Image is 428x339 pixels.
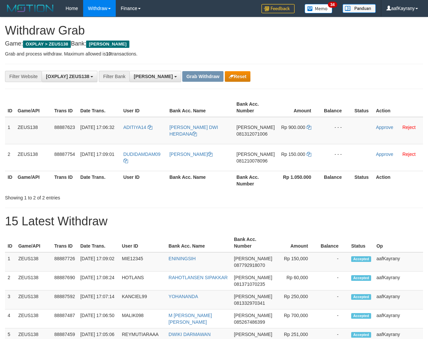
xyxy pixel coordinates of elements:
img: MOTION_logo.png [5,3,56,13]
span: Copy 081332970341 to clipboard [234,300,265,306]
td: ZEUS138 [16,290,52,309]
span: [PERSON_NAME] [234,294,272,299]
span: Rp 150.000 [281,152,305,157]
a: M [PERSON_NAME] [PERSON_NAME] [169,313,212,325]
td: [DATE] 17:07:14 [77,290,119,309]
td: - - - [321,144,352,171]
a: YOHANANDA [169,294,198,299]
th: Rp 1.050.000 [277,171,321,190]
span: DUDIDAMDAM09 [123,152,161,157]
span: [PERSON_NAME] [86,41,129,48]
span: Copy 081371070235 to clipboard [234,282,265,287]
td: HOTLANS [119,272,166,290]
th: User ID [121,171,167,190]
a: Reject [402,152,416,157]
h4: Game: Bank: [5,41,423,47]
td: 2 [5,272,16,290]
button: [PERSON_NAME] [129,71,181,82]
td: KANCIEL99 [119,290,166,309]
div: Filter Bank [99,71,129,82]
span: Copy 081210078096 to clipboard [236,158,267,164]
td: 2 [5,144,15,171]
span: Accepted [351,256,371,262]
th: Balance [321,171,352,190]
td: - - - [321,117,352,144]
span: 88887754 [54,152,75,157]
span: [DATE] 17:06:32 [80,125,114,130]
td: MIE12345 [119,252,166,272]
p: Grab and process withdraw. Maximum allowed is transactions. [5,51,423,57]
a: Approve [376,125,393,130]
a: ENININGSIH [169,256,196,261]
a: [PERSON_NAME] [169,152,212,157]
th: Amount [277,98,321,117]
span: [PERSON_NAME] [234,313,272,318]
span: [PERSON_NAME] [234,275,272,280]
td: - [318,272,349,290]
th: Game/API [15,98,52,117]
td: aafKayrany [374,290,423,309]
span: ADITIYA14 [123,125,146,130]
span: [DATE] 17:09:01 [80,152,114,157]
th: Trans ID [52,233,77,252]
button: Grab Withdraw [182,71,223,82]
td: Rp 250,000 [275,290,318,309]
th: Bank Acc. Name [167,98,234,117]
td: ZEUS138 [15,144,52,171]
th: Bank Acc. Name [166,233,231,252]
td: 1 [5,117,15,144]
span: 88887623 [54,125,75,130]
th: Amount [275,233,318,252]
span: Copy 087792918070 to clipboard [234,263,265,268]
td: ZEUS138 [16,252,52,272]
th: Bank Acc. Name [167,171,234,190]
span: 34 [328,2,337,8]
th: Bank Acc. Number [231,233,275,252]
th: Trans ID [52,171,77,190]
td: [DATE] 17:06:50 [77,309,119,328]
span: [PERSON_NAME] [236,152,275,157]
th: Status [352,98,373,117]
a: RAHOTLANSEN SIPAKKAR [169,275,228,280]
td: MALIK098 [119,309,166,328]
span: OXPLAY > ZEUS138 [23,41,71,48]
td: Rp 60,000 [275,272,318,290]
button: [OXPLAY] ZEUS138 [42,71,97,82]
h1: 15 Latest Withdraw [5,215,423,228]
th: Bank Acc. Number [234,98,277,117]
th: Bank Acc. Number [234,171,277,190]
th: ID [5,98,15,117]
th: Action [373,171,423,190]
a: ADITIYA14 [123,125,152,130]
span: Copy 085267486399 to clipboard [234,319,265,325]
td: 4 [5,309,16,328]
td: ZEUS138 [16,309,52,328]
td: Rp 150,000 [275,252,318,272]
td: ZEUS138 [16,272,52,290]
span: [PERSON_NAME] [234,332,272,337]
th: Status [349,233,374,252]
a: Copy 150000 to clipboard [307,152,311,157]
td: - [318,290,349,309]
td: aafKayrany [374,272,423,290]
th: Status [352,171,373,190]
div: Showing 1 to 2 of 2 entries [5,192,173,201]
td: ZEUS138 [15,117,52,144]
th: User ID [119,233,166,252]
a: Reject [402,125,416,130]
th: User ID [121,98,167,117]
strong: 10 [106,51,111,56]
a: Approve [376,152,393,157]
th: Balance [318,233,349,252]
span: Accepted [351,275,371,281]
td: aafKayrany [374,309,423,328]
td: 88887487 [52,309,77,328]
td: Rp 700,000 [275,309,318,328]
th: ID [5,171,15,190]
th: ID [5,233,16,252]
th: Game/API [16,233,52,252]
span: [OXPLAY] ZEUS138 [46,74,89,79]
a: DUDIDAMDAM09 [123,152,161,164]
td: 88887690 [52,272,77,290]
a: [PERSON_NAME] DWI HERDANA [169,125,218,137]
